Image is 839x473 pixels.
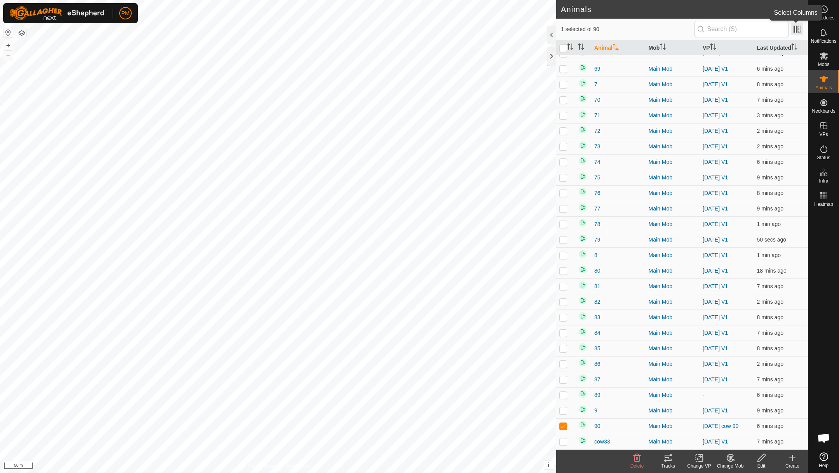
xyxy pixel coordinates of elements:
[544,461,553,470] button: i
[594,344,601,353] span: 85
[594,376,601,384] span: 87
[630,463,644,469] span: Delete
[594,422,601,430] span: 90
[594,313,601,322] span: 83
[814,202,833,207] span: Heatmap
[819,132,828,137] span: VPs
[817,155,830,160] span: Status
[703,174,728,181] a: [DATE] V1
[594,174,601,182] span: 75
[594,96,601,104] span: 70
[703,314,728,320] a: [DATE] V1
[578,327,587,336] img: returning on
[703,392,705,398] app-display-virtual-paddock-transition: -
[812,426,836,450] div: Open chat
[122,9,130,17] span: PM
[757,361,783,367] span: 9 Oct 2025, 3:24 pm
[649,267,697,275] div: Main Mob
[818,62,829,67] span: Mobs
[703,252,728,258] a: [DATE] V1
[594,251,597,259] span: 8
[594,65,601,73] span: 69
[649,282,697,290] div: Main Mob
[594,329,601,337] span: 84
[649,220,697,228] div: Main Mob
[594,189,601,197] span: 76
[757,314,783,320] span: 9 Oct 2025, 3:18 pm
[703,128,728,134] a: [DATE] V1
[594,236,601,244] span: 79
[757,159,783,165] span: 9 Oct 2025, 3:20 pm
[578,63,587,72] img: returning on
[578,343,587,352] img: returning on
[757,252,781,258] span: 9 Oct 2025, 3:25 pm
[703,190,728,196] a: [DATE] V1
[703,376,728,383] a: [DATE] V1
[812,109,835,113] span: Neckbands
[594,438,610,446] span: cow33
[578,436,587,445] img: returning on
[578,125,587,134] img: returning on
[594,205,601,213] span: 77
[649,236,697,244] div: Main Mob
[813,16,834,20] span: Schedules
[594,127,601,135] span: 72
[715,463,746,470] div: Change Mob
[594,158,601,166] span: 74
[757,407,783,414] span: 9 Oct 2025, 3:17 pm
[792,3,800,15] span: 90
[594,80,597,89] span: 7
[594,298,601,306] span: 82
[649,376,697,384] div: Main Mob
[594,407,597,415] span: 9
[649,422,697,430] div: Main Mob
[649,298,697,306] div: Main Mob
[757,205,783,212] span: 9 Oct 2025, 3:17 pm
[578,110,587,119] img: returning on
[703,50,728,56] a: [DATE] V1
[815,85,832,90] span: Animals
[757,330,783,336] span: 9 Oct 2025, 3:19 pm
[649,438,697,446] div: Main Mob
[578,249,587,259] img: returning on
[649,205,697,213] div: Main Mob
[703,268,728,274] a: [DATE] V1
[578,156,587,165] img: returning on
[3,28,13,37] button: Reset Map
[757,268,787,274] span: 9 Oct 2025, 3:08 pm
[649,344,697,353] div: Main Mob
[819,463,829,468] span: Help
[578,405,587,414] img: returning on
[578,311,587,321] img: returning on
[700,40,754,56] th: VP
[594,111,601,120] span: 71
[703,66,728,72] a: [DATE] V1
[703,112,728,118] a: [DATE] V1
[660,45,666,51] p-sorticon: Activate to sort
[819,179,828,183] span: Infra
[3,51,13,60] button: –
[578,234,587,243] img: returning on
[653,463,684,470] div: Tracks
[791,45,797,51] p-sorticon: Activate to sort
[578,280,587,290] img: returning on
[649,80,697,89] div: Main Mob
[3,41,13,50] button: +
[754,40,808,56] th: Last Updated
[613,45,619,51] p-sorticon: Activate to sort
[703,81,728,87] a: [DATE] V1
[567,45,573,51] p-sorticon: Activate to sort
[703,423,738,429] a: [DATE] cow 90
[649,407,697,415] div: Main Mob
[757,392,783,398] span: 9 Oct 2025, 3:20 pm
[757,128,783,134] span: 9 Oct 2025, 3:23 pm
[649,189,697,197] div: Main Mob
[757,237,787,243] span: 9 Oct 2025, 3:25 pm
[286,463,309,470] a: Contact Us
[591,40,646,56] th: Animal
[757,81,783,87] span: 9 Oct 2025, 3:18 pm
[578,203,587,212] img: returning on
[703,407,728,414] a: [DATE] V1
[561,25,695,33] span: 1 selected of 90
[703,237,728,243] a: [DATE] V1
